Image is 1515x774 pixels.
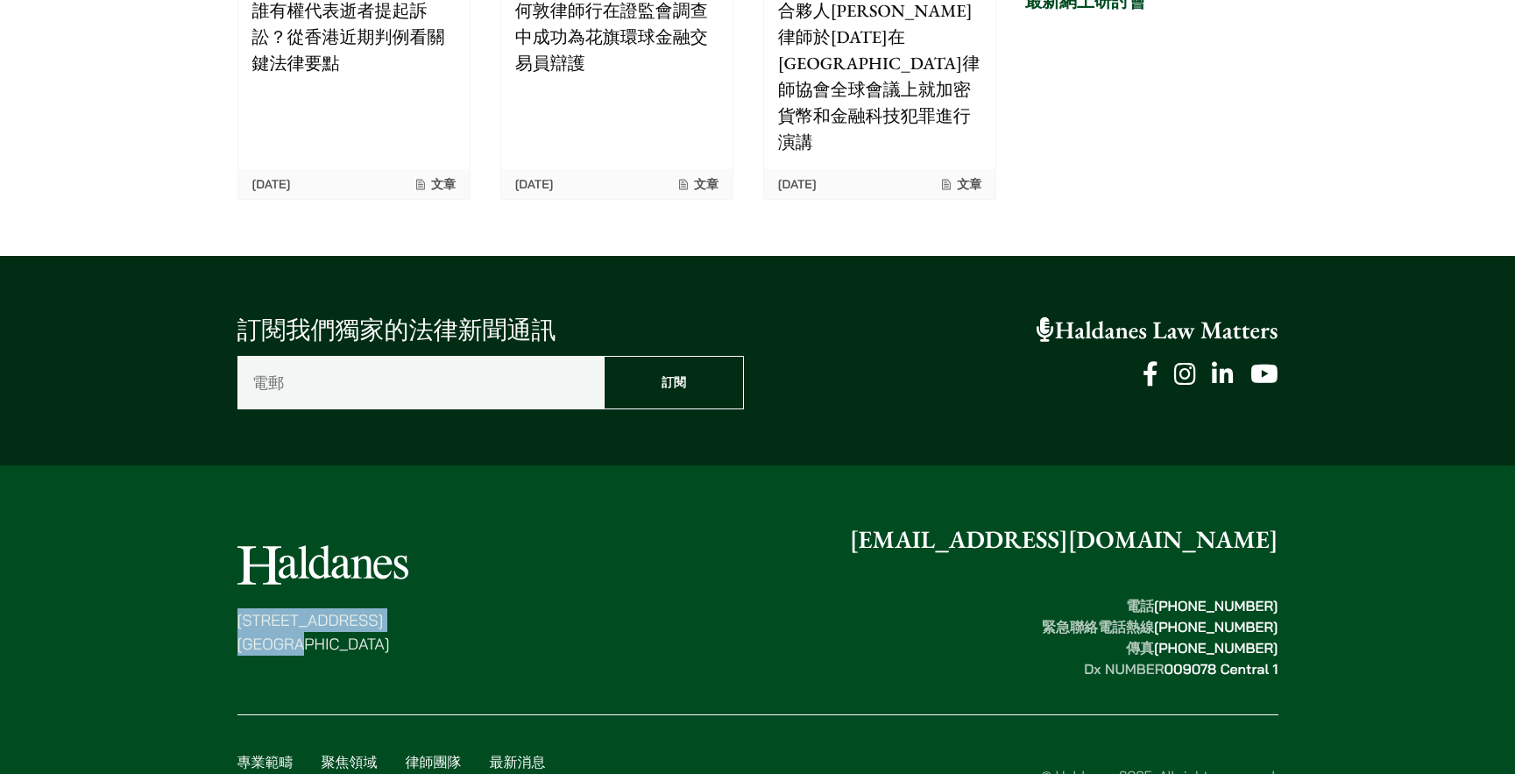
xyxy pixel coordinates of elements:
strong: 電話 緊急聯絡電話熱線 傳真 Dx NUMBER [1042,597,1278,678]
mark: [PHONE_NUMBER] [1154,639,1278,657]
mark: [PHONE_NUMBER] [1154,618,1278,636]
time: [DATE] [778,176,817,192]
a: Haldanes Law Matters [1037,315,1278,346]
img: Logo of Haldanes [237,545,408,585]
p: 訂閱我們獨家的法律新聞通訊 [237,312,744,349]
a: 律師團隊 [406,753,462,770]
p: [STREET_ADDRESS] [GEOGRAPHIC_DATA] [237,608,408,656]
mark: [PHONE_NUMBER] [1154,597,1278,614]
mark: 009078 Central 1 [1164,660,1278,678]
input: 訂閱 [604,356,744,409]
a: 最新消息 [490,753,546,770]
a: [EMAIL_ADDRESS][DOMAIN_NAME] [850,524,1278,556]
a: 聚焦領域 [322,753,378,770]
time: [DATE] [252,176,291,192]
span: 文章 [939,176,981,192]
span: 文章 [414,176,456,192]
input: 電郵 [237,356,605,409]
time: [DATE] [515,176,554,192]
a: 專業範疇 [237,753,294,770]
span: 文章 [676,176,719,192]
